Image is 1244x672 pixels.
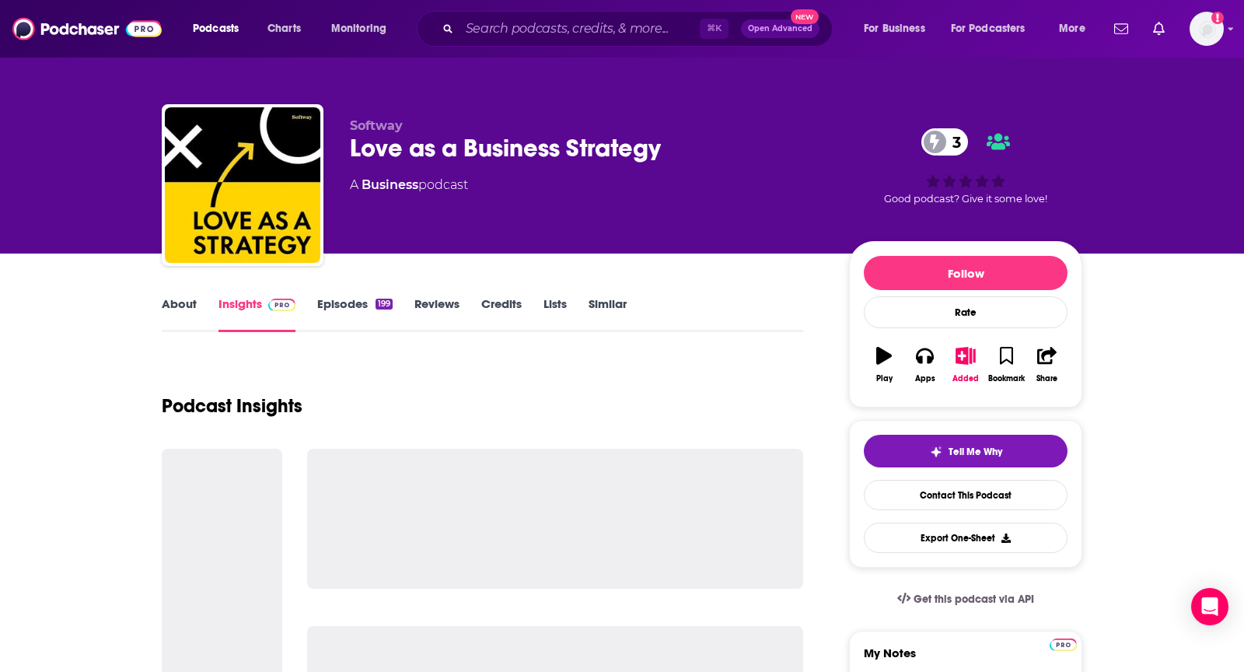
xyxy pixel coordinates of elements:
span: Good podcast? Give it some love! [884,193,1047,205]
div: Bookmark [988,374,1025,383]
span: For Business [864,18,925,40]
span: 3 [937,128,969,156]
div: Added [952,374,979,383]
span: For Podcasters [951,18,1026,40]
span: Tell Me Why [949,446,1002,458]
button: open menu [1048,16,1105,41]
div: 3Good podcast? Give it some love! [849,118,1082,215]
div: Share [1036,374,1057,383]
a: Reviews [414,296,460,332]
img: Podchaser Pro [1050,639,1077,651]
a: Charts [257,16,310,41]
button: open menu [320,16,407,41]
input: Search podcasts, credits, & more... [460,16,700,41]
a: About [162,296,197,332]
button: Show profile menu [1190,12,1224,46]
span: Charts [267,18,301,40]
span: ⌘ K [700,19,729,39]
img: tell me why sparkle [930,446,942,458]
div: Apps [915,374,935,383]
span: Softway [350,118,403,133]
div: Search podcasts, credits, & more... [432,11,847,47]
div: 199 [376,299,393,310]
button: Open AdvancedNew [741,19,819,38]
button: Follow [864,256,1068,290]
button: Play [864,337,904,393]
a: InsightsPodchaser Pro [218,296,295,332]
a: Business [362,177,418,192]
svg: Add a profile image [1211,12,1224,24]
div: Rate [864,296,1068,328]
a: Show notifications dropdown [1147,16,1171,42]
a: Pro website [1050,636,1077,651]
button: open menu [182,16,259,41]
span: Monitoring [331,18,386,40]
button: tell me why sparkleTell Me Why [864,435,1068,467]
a: Credits [481,296,522,332]
button: open menu [853,16,945,41]
span: Open Advanced [748,25,812,33]
span: Podcasts [193,18,239,40]
button: Bookmark [986,337,1026,393]
span: New [791,9,819,24]
a: Show notifications dropdown [1108,16,1134,42]
button: Apps [904,337,945,393]
span: Get this podcast via API [914,593,1034,606]
a: Similar [589,296,627,332]
img: Love as a Business Strategy [165,107,320,263]
span: More [1059,18,1085,40]
button: Export One-Sheet [864,523,1068,553]
a: 3 [921,128,969,156]
div: A podcast [350,176,468,194]
a: Episodes199 [317,296,393,332]
img: Podchaser Pro [268,299,295,311]
a: Contact This Podcast [864,480,1068,510]
img: User Profile [1190,12,1224,46]
button: Added [945,337,986,393]
div: Open Intercom Messenger [1191,588,1228,625]
a: Lists [543,296,567,332]
h1: Podcast Insights [162,394,302,418]
img: Podchaser - Follow, Share and Rate Podcasts [12,14,162,44]
button: Share [1027,337,1068,393]
button: open menu [941,16,1048,41]
span: Logged in as TeemsPR [1190,12,1224,46]
div: Play [876,374,893,383]
a: Get this podcast via API [885,580,1047,618]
